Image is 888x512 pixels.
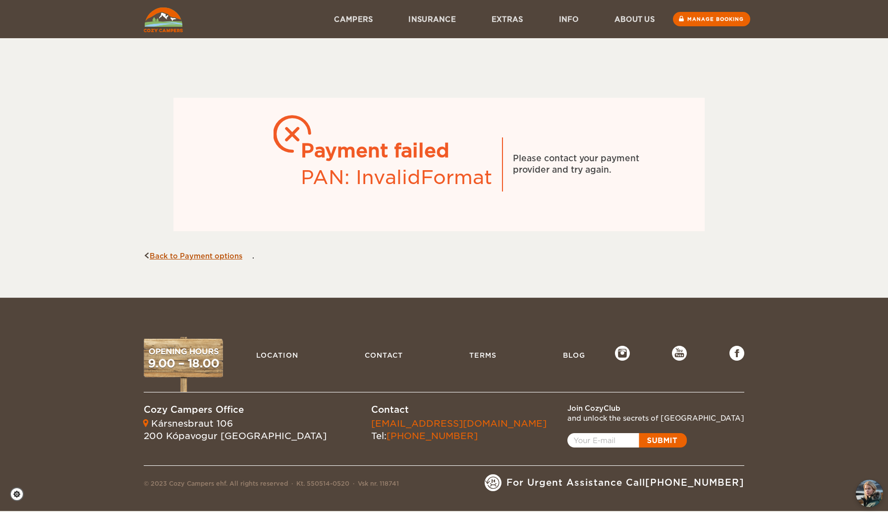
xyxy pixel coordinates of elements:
button: chat-button [856,480,883,507]
a: Blog [558,346,590,365]
a: [PHONE_NUMBER] [387,431,478,441]
a: Open popup [567,433,687,448]
img: Freyja at Cozy Campers [856,480,883,507]
a: Location [251,346,303,365]
a: Cookie settings [10,487,30,501]
a: Back to Payment options [144,252,242,260]
a: Terms [464,346,501,365]
div: Payment failed [301,137,492,164]
div: Please contact your payment provider and try again. [513,153,662,177]
a: Manage booking [673,12,750,26]
div: Join CozyClub [567,403,744,413]
div: and unlock the secrets of [GEOGRAPHIC_DATA] [567,413,744,423]
div: . [144,48,734,261]
div: Kársnesbraut 106 200 Kópavogur [GEOGRAPHIC_DATA] [144,417,327,443]
span: For Urgent Assistance Call [506,476,744,489]
div: © 2023 Cozy Campers ehf. All rights reserved Kt. 550514-0520 Vsk nr. 118741 [144,479,399,491]
div: Contact [371,403,547,416]
div: Cozy Campers Office [144,403,327,416]
div: PAN: InvalidFormat [301,164,492,191]
a: [PHONE_NUMBER] [645,477,744,488]
a: [EMAIL_ADDRESS][DOMAIN_NAME] [371,418,547,429]
a: Contact [360,346,408,365]
div: Tel: [371,417,547,443]
img: Cozy Campers [144,7,183,32]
